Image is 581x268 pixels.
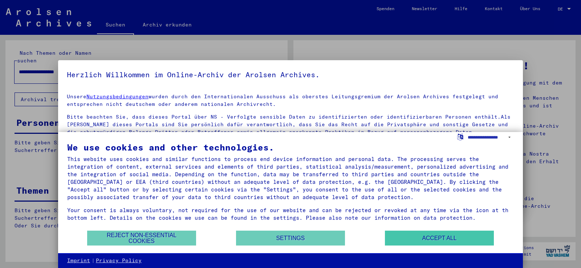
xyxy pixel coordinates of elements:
h5: Herzlich Willkommen im Online-Archiv der Arolsen Archives. [67,69,514,81]
a: Imprint [67,257,90,264]
p: Bitte beachten Sie, dass dieses Portal über NS - Verfolgte sensible Daten zu identifizierten oder... [67,113,514,151]
div: Your consent is always voluntary, not required for the use of our website and can be rejected or ... [67,206,514,222]
button: Settings [236,231,345,246]
button: Accept all [385,231,494,246]
a: Privacy Policy [96,257,142,264]
p: Unsere wurden durch den Internationalen Ausschuss als oberstes Leitungsgremium der Arolsen Archiv... [67,93,514,108]
div: We use cookies and other technologies. [67,143,514,152]
button: Reject non-essential cookies [87,231,196,246]
div: This website uses cookies and similar functions to process end device information and personal da... [67,155,514,201]
a: Nutzungsbedingungen [86,93,149,100]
